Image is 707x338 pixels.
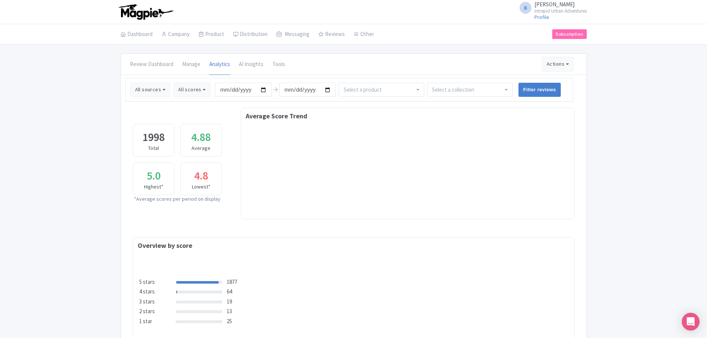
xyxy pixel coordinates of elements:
div: Average Score Trend [246,111,570,121]
small: Intrepid Urban Adventures [534,9,587,13]
div: Open Intercom Messenger [682,313,700,331]
a: Subscription [552,29,586,39]
a: Company [161,24,190,45]
a: Dashboard [121,24,153,45]
label: 3 stars [139,298,155,306]
div: Highest* [144,183,163,191]
label: 1 star [139,317,152,326]
span: [PERSON_NAME] [534,1,575,8]
div: Average [192,144,210,152]
a: Reviews [318,24,345,45]
div: 4.8 [194,168,208,183]
img: logo-ab69f6fb50320c5b225c76a69d11143b.png [117,4,174,20]
a: AI Insights [239,54,264,75]
button: Actions [542,57,574,72]
a: Analytics [209,54,230,75]
div: Lowest* [192,183,210,191]
div: 19 [222,298,250,306]
div: Overview by score [138,240,570,250]
a: Distribution [233,24,268,45]
input: Filter reviews [518,83,561,97]
button: All sources [130,82,170,97]
label: 2 stars [139,307,155,316]
div: 13 [222,307,250,316]
div: 25 [222,317,250,326]
input: Select a product [344,86,383,93]
div: 5.0 [147,168,161,183]
a: Other [354,24,374,45]
a: B [PERSON_NAME] Intrepid Urban Adventures [515,1,587,13]
label: 5 stars [139,278,155,286]
a: Tools [272,54,285,75]
label: 4 stars [139,288,155,296]
div: *Average scores per period on display [133,195,222,203]
div: 4.88 [191,129,211,145]
a: Profile [534,14,549,20]
div: Total [148,144,159,152]
a: Product [199,24,224,45]
div: 1877 [222,278,250,286]
a: Review Dashboard [130,54,173,75]
input: Select a collection [432,86,476,93]
div: 1998 [143,129,165,145]
a: Manage [182,54,200,75]
div: 64 [222,288,250,296]
span: B [520,2,531,14]
a: Messaging [276,24,310,45]
button: All scores [173,82,211,97]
